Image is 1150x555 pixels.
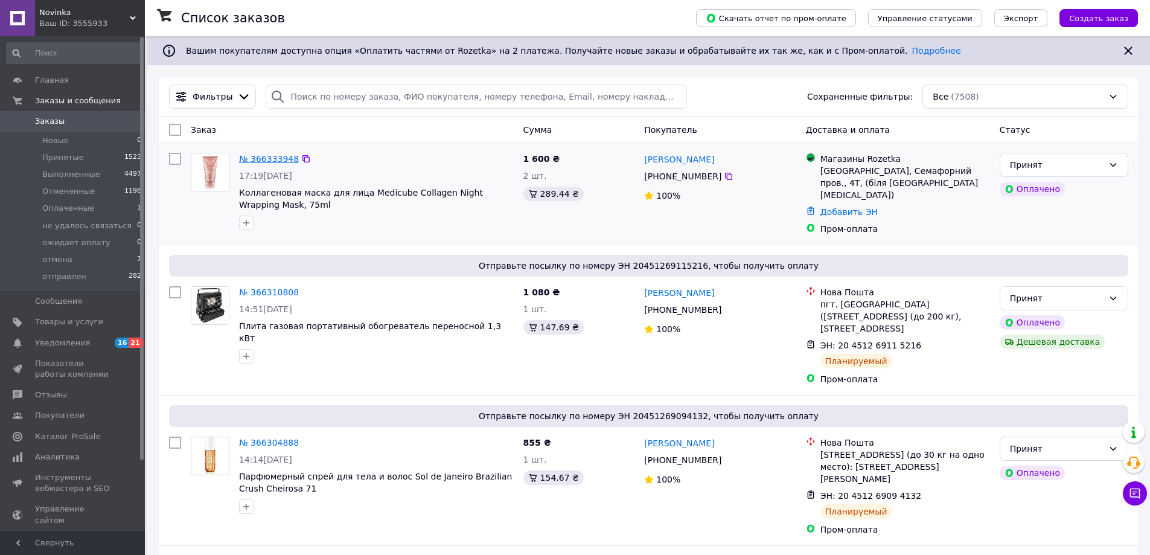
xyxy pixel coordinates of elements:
[6,42,142,64] input: Поиск
[820,437,990,449] div: Нова Пошта
[523,470,584,485] div: 154.67 ₴
[239,304,292,314] span: 14:51[DATE]
[951,92,979,101] span: (7508)
[191,287,229,324] img: Фото товару
[1000,335,1105,349] div: Дешевая доставка
[239,287,299,297] a: № 366310808
[35,338,90,348] span: Уведомления
[523,187,584,201] div: 289.44 ₴
[523,304,547,314] span: 1 шт.
[174,410,1123,422] span: Отправьте посылку по номеру ЭН 20451269094132, чтобы получить оплату
[644,437,714,449] a: [PERSON_NAME]
[239,154,299,164] a: № 366333948
[42,203,94,214] span: Оплаченные
[35,358,112,380] span: Показатели работы компании
[806,125,890,135] span: Доставка и оплата
[124,169,141,180] span: 4497
[239,455,292,464] span: 14:14[DATE]
[124,152,141,163] span: 1523
[42,237,110,248] span: ожидает оплату
[35,95,121,106] span: Заказы и сообщения
[642,452,724,469] div: [PHONE_NUMBER]
[656,475,680,484] span: 100%
[820,207,878,217] a: Добавить ЭН
[174,260,1123,272] span: Отправьте посылку по номеру ЭН 20451269115216, чтобы получить оплату
[1004,14,1038,23] span: Экспорт
[820,223,990,235] div: Пром-оплата
[42,254,72,265] span: отмена
[239,171,292,181] span: 17:19[DATE]
[35,410,85,421] span: Покупатели
[239,438,299,448] a: № 366304888
[191,153,229,191] img: Фото товару
[266,85,686,109] input: Поиск по номеру заказа, ФИО покупателя, номеру телефона, Email, номеру накладной
[39,7,130,18] span: Novinka
[807,91,913,103] span: Сохраненные фильтры:
[129,338,142,348] span: 21
[820,524,990,536] div: Пром-оплата
[1010,442,1104,455] div: Принят
[523,125,552,135] span: Сумма
[912,46,961,56] a: Подробнее
[239,472,512,493] a: Парфюмерный спрей для тела и волос Sol de Janeiro Brazilian Crush Cheirosa 71
[820,354,892,368] div: Планируемый
[933,91,948,103] span: Все
[137,203,141,214] span: 1
[124,186,141,197] span: 1198
[42,152,84,163] span: Принятые
[1010,158,1104,172] div: Принят
[1000,125,1030,135] span: Статус
[191,286,229,325] a: Фото товару
[191,125,216,135] span: Заказ
[42,135,69,146] span: Новые
[42,186,95,197] span: Отмененные
[137,254,141,265] span: 7
[656,324,680,334] span: 100%
[1000,466,1065,480] div: Оплачено
[35,116,65,127] span: Заказы
[820,504,892,519] div: Планируемый
[137,237,141,248] span: 0
[35,296,82,307] span: Сообщения
[137,135,141,146] span: 0
[994,9,1047,27] button: Экспорт
[1123,481,1147,505] button: Чат с покупателем
[523,154,560,164] span: 1 600 ₴
[42,271,86,282] span: отправлен
[39,18,145,29] div: Ваш ID: 3555933
[878,14,973,23] span: Управление статусами
[186,46,961,56] span: Вашим покупателям доступна опция «Оплатить частями от Rozetka» на 2 платежа. Получайте новые зака...
[644,153,714,165] a: [PERSON_NAME]
[35,452,80,463] span: Аналитика
[696,9,856,27] button: Скачать отчет по пром-оплате
[35,75,69,86] span: Главная
[644,287,714,299] a: [PERSON_NAME]
[35,316,103,327] span: Товары и услуги
[42,220,132,231] span: не удалось связаться
[42,169,100,180] span: Выполненные
[205,437,216,475] img: Фото товару
[239,321,501,343] a: Плита газовая портативный обогреватель переносной 1,3 кВт
[181,11,285,25] h1: Список заказов
[191,437,229,475] a: Фото товару
[820,341,922,350] span: ЭН: 20 4512 6911 5216
[820,298,990,335] div: пгт. [GEOGRAPHIC_DATA] ([STREET_ADDRESS] (до 200 кг), [STREET_ADDRESS]
[35,431,100,442] span: Каталог ProSale
[193,91,232,103] span: Фильтры
[523,438,551,448] span: 855 ₴
[523,455,547,464] span: 1 шт.
[1059,9,1138,27] button: Создать заказ
[868,9,982,27] button: Управление статусами
[1000,315,1065,330] div: Оплачено
[820,491,922,501] span: ЭН: 20 4512 6909 4132
[820,153,990,165] div: Магазины Rozetka
[239,188,483,210] a: Коллагеновая маска для лица Medicube Collagen Night Wrapping Mask, 75ml
[35,504,112,525] span: Управление сайтом
[820,286,990,298] div: Нова Пошта
[820,373,990,385] div: Пром-оплата
[115,338,129,348] span: 16
[642,168,724,185] div: [PHONE_NUMBER]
